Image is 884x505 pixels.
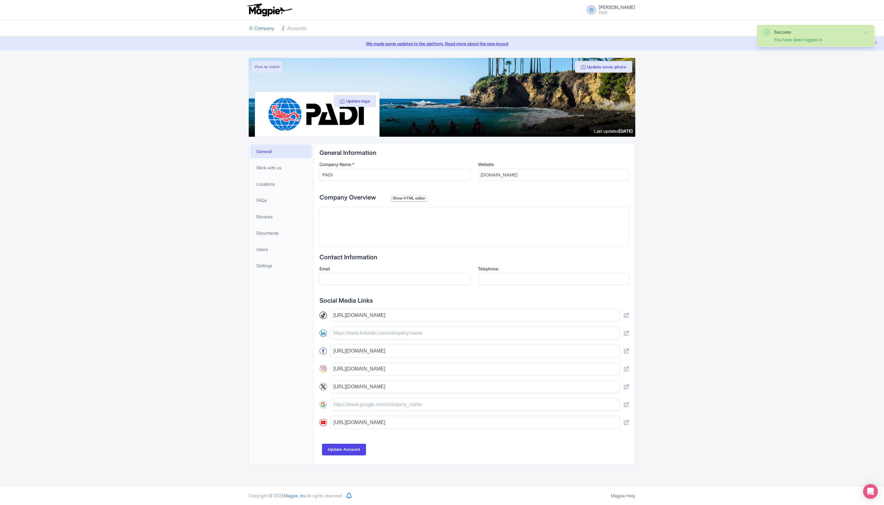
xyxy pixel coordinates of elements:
a: Documents [250,226,312,240]
button: Update logo [334,95,376,107]
small: PADI [599,11,635,15]
input: https://www.facebook.com/company_name [331,345,620,358]
span: Settings [256,262,272,269]
span: Magpie, Inc. [284,493,307,498]
span: Email [319,266,330,271]
span: Locations [256,181,275,187]
a: Users [250,242,312,256]
img: logo-ab69f6fb50320c5b225c76a69d11143b.png [246,3,293,17]
h2: General Information [319,149,629,156]
span: General [256,148,272,155]
img: linkedin-round-01-4bc9326eb20f8e88ec4be7e8773b84b7.svg [319,329,327,337]
h2: Contact Information [319,254,629,261]
a: Reviews [250,210,312,224]
img: tiktok-round-01-ca200c7ba8d03f2cade56905edf8567d.svg [319,312,327,319]
a: Locations [250,177,312,191]
img: instagram-round-01-d873700d03cfe9216e9fb2676c2aa726.svg [319,365,327,373]
div: Open Intercom Messenger [863,484,878,499]
a: Company [249,20,274,37]
span: Telephone [478,266,498,271]
span: Work with us [256,164,281,171]
img: ghlacltlqpxhbglvw27b.png [267,97,367,131]
img: youtube-round-01-0acef599b0341403c37127b094ecd7da.svg [319,419,327,426]
h2: Social Media Links [319,297,629,304]
span: O [586,5,596,15]
a: Accounts [282,20,306,37]
span: FAQs [256,197,267,204]
button: Close announcement [873,40,878,47]
span: [PERSON_NAME] [599,4,635,10]
input: https://www.instagram.com/company_name [331,362,620,375]
div: Last updated [594,128,633,134]
input: https://www.google.com/company_name [331,398,620,411]
input: https://www.tiktok.com/company_name [331,309,620,322]
input: https://www.youtube.com/company_name [331,416,620,429]
a: We made some updates to the platform. Read more about the new layout [4,40,880,47]
a: View as visitor [252,61,282,73]
span: Documents [256,230,279,236]
span: Users [256,246,268,252]
a: Work with us [250,161,312,175]
button: Update cover photo [575,61,632,73]
img: google-round-01-4c7ae292eccd65b64cc32667544fd5c1.svg [319,401,327,408]
div: Copyright © 2025 All rights reserved. [245,492,346,499]
span: Company Overview [319,194,376,201]
input: https://www.linkedin.com/company/name [331,327,620,340]
input: Update Account [322,444,366,455]
a: General [250,144,312,158]
a: Settings [250,259,312,273]
div: You have been logged in [774,36,858,43]
span: Reviews [256,213,273,220]
a: FAQs [250,193,312,207]
img: x-round-01-2a040f8114114d748f4f633894d6978b.svg [319,383,327,390]
div: Success [774,29,858,35]
span: Website [478,162,494,167]
a: Magpie Help [611,493,635,498]
a: O [PERSON_NAME] PADI [583,5,635,15]
input: https://www.x.com/company_name [331,380,620,393]
div: Show HTML editor [391,195,427,202]
img: facebook-round-01-50ddc191f871d4ecdbe8252d2011563a.svg [319,347,327,355]
button: Close [863,29,868,36]
span: Company Name [319,162,351,167]
span: [DATE] [619,128,633,134]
